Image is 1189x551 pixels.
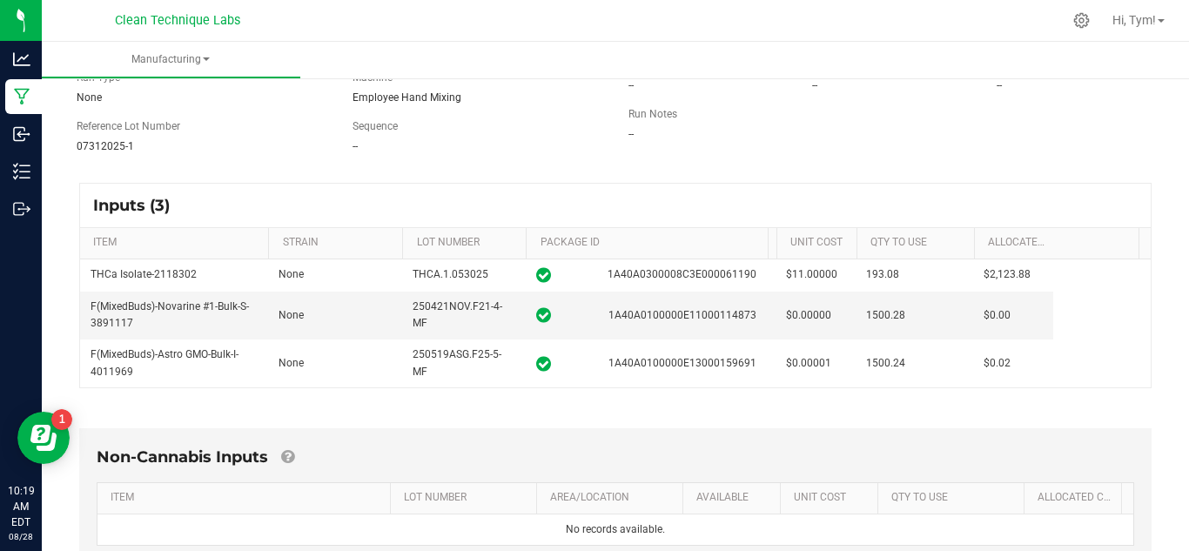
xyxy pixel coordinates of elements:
a: QTY TO USESortable [870,236,968,250]
span: 250519ASG.F25-5-MF [413,348,501,377]
span: THCA.1.053025 [413,268,488,280]
a: Add Non-Cannabis items that were also consumed in the run (e.g. gloves and packaging); Also add N... [281,447,294,467]
iframe: Resource center [17,412,70,464]
a: QTY TO USESortable [891,491,1017,505]
span: 1500.28 [866,309,905,321]
a: AVAILABLESortable [696,491,773,505]
span: None [279,268,304,280]
span: None [279,309,304,321]
inline-svg: Manufacturing [13,88,30,105]
a: AREA/LOCATIONSortable [550,491,675,505]
a: LOT NUMBERSortable [417,236,521,250]
span: F(MixedBuds)-Novarine #1-Bulk-S-3891117 [91,300,249,329]
span: In Sync [536,305,551,326]
span: -- [997,79,1002,91]
span: $2,123.88 [984,268,1031,280]
span: In Sync [536,353,551,374]
a: STRAINSortable [283,236,397,250]
span: 1A40A0100000E13000159691 [608,355,756,372]
a: PACKAGE IDSortable [541,236,762,250]
span: Sequence [353,120,398,132]
inline-svg: Inbound [13,125,30,143]
inline-svg: Analytics [13,50,30,68]
a: Manufacturing [42,42,300,78]
a: Allocated CostSortable [1038,491,1114,505]
a: Unit CostSortable [790,236,850,250]
span: -- [628,128,634,140]
p: 10:19 AM EDT [8,483,34,530]
span: Inputs (3) [93,196,187,215]
span: 07312025-1 [77,140,134,152]
span: -- [812,79,817,91]
span: -- [353,140,358,152]
span: 1A40A0300008C3E000061190 [608,266,756,283]
a: ITEMSortable [111,491,383,505]
span: 1A40A0100000E11000114873 [608,307,756,324]
span: Run Notes [628,108,677,120]
span: Manufacturing [42,52,300,67]
inline-svg: Inventory [13,163,30,180]
td: No records available. [97,514,1133,545]
span: 1500.24 [866,357,905,369]
a: Allocated CostSortable [988,236,1048,250]
span: $0.02 [984,357,1011,369]
span: 193.08 [866,268,899,280]
a: LOT NUMBERSortable [404,491,529,505]
p: 08/28 [8,530,34,543]
span: Clean Technique Labs [115,13,240,28]
span: None [279,357,304,369]
span: $11.00000 [786,268,837,280]
a: ITEMSortable [93,236,262,250]
span: 250421NOV.F21-4-MF [413,300,502,329]
a: Unit CostSortable [794,491,870,505]
span: $0.00000 [786,309,831,321]
span: F(MixedBuds)-Astro GMO-Bulk-I-4011969 [91,348,238,377]
span: $0.00001 [786,357,831,369]
span: None [77,91,102,104]
span: Reference Lot Number [77,120,180,132]
inline-svg: Outbound [13,200,30,218]
span: $0.00 [984,309,1011,321]
span: Non-Cannabis Inputs [97,447,268,467]
span: -- [628,79,634,91]
span: Hi, Tym! [1112,13,1156,27]
span: THCa Isolate-2118302 [91,268,197,280]
span: Employee Hand Mixing [353,91,461,104]
div: Manage settings [1071,12,1092,29]
span: In Sync [536,265,551,286]
iframe: Resource center unread badge [51,409,72,430]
